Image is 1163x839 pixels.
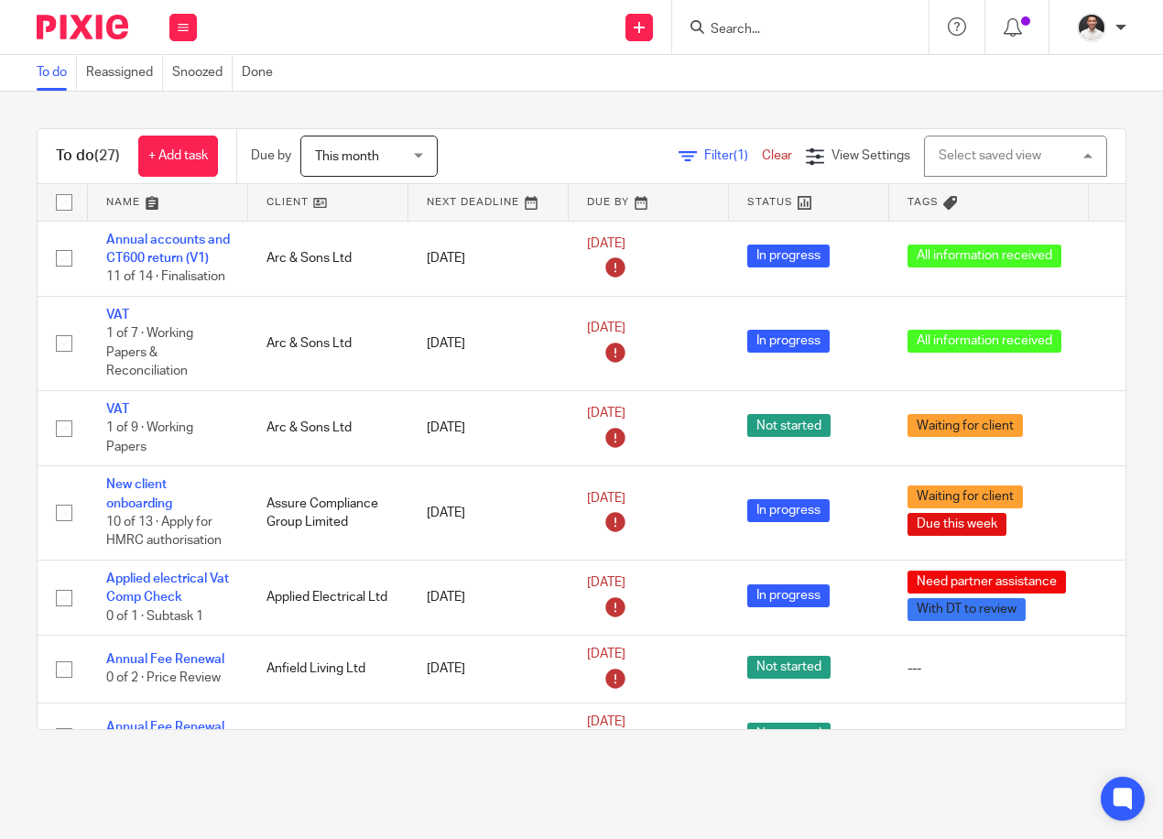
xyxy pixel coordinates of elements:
[734,149,748,162] span: (1)
[248,703,408,770] td: D T Projects Limited
[248,466,408,561] td: Assure Compliance Group Limited
[908,245,1061,267] span: All information received
[831,149,910,162] span: View Settings
[587,492,625,505] span: [DATE]
[704,149,762,162] span: Filter
[587,577,625,590] span: [DATE]
[86,55,163,91] a: Reassigned
[587,237,625,250] span: [DATE]
[587,648,625,660] span: [DATE]
[248,296,408,390] td: Arc & Sons Ltd
[106,653,224,666] a: Annual Fee Renewal
[106,270,225,283] span: 11 of 14 · Finalisation
[408,703,569,770] td: [DATE]
[747,330,830,353] span: In progress
[248,221,408,296] td: Arc & Sons Ltd
[908,727,1071,746] div: ---
[408,390,569,465] td: [DATE]
[106,327,193,377] span: 1 of 7 · Working Papers & Reconciliation
[106,721,224,734] a: Annual Fee Renewal
[138,136,218,177] a: + Add task
[908,571,1066,594] span: Need partner assistance
[747,245,830,267] span: In progress
[587,322,625,335] span: [DATE]
[908,414,1023,437] span: Waiting for client
[709,22,874,38] input: Search
[908,197,939,207] span: Tags
[408,296,569,390] td: [DATE]
[747,723,831,746] span: Not started
[747,499,830,522] span: In progress
[106,403,129,416] a: VAT
[587,715,625,728] span: [DATE]
[251,147,291,165] p: Due by
[408,466,569,561] td: [DATE]
[939,149,1041,162] div: Select saved view
[106,572,229,604] a: Applied electrical Vat Comp Check
[106,421,193,453] span: 1 of 9 · Working Papers
[908,598,1026,621] span: With DT to review
[37,15,128,39] img: Pixie
[315,150,379,163] span: This month
[106,478,172,509] a: New client onboarding
[106,672,221,685] span: 0 of 2 · Price Review
[56,147,120,166] h1: To do
[94,148,120,163] span: (27)
[106,309,129,321] a: VAT
[908,659,1071,678] div: ---
[908,485,1023,508] span: Waiting for client
[408,221,569,296] td: [DATE]
[37,55,77,91] a: To do
[747,414,831,437] span: Not started
[747,584,830,607] span: In progress
[242,55,282,91] a: Done
[1077,13,1106,42] img: dom%20slack.jpg
[248,636,408,703] td: Anfield Living Ltd
[248,390,408,465] td: Arc & Sons Ltd
[908,330,1061,353] span: All information received
[408,561,569,636] td: [DATE]
[106,610,203,623] span: 0 of 1 · Subtask 1
[408,636,569,703] td: [DATE]
[106,234,230,265] a: Annual accounts and CT600 return (V1)
[908,513,1006,536] span: Due this week
[747,656,831,679] span: Not started
[106,516,222,548] span: 10 of 13 · Apply for HMRC authorisation
[248,561,408,636] td: Applied Electrical Ltd
[762,149,792,162] a: Clear
[587,407,625,419] span: [DATE]
[172,55,233,91] a: Snoozed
